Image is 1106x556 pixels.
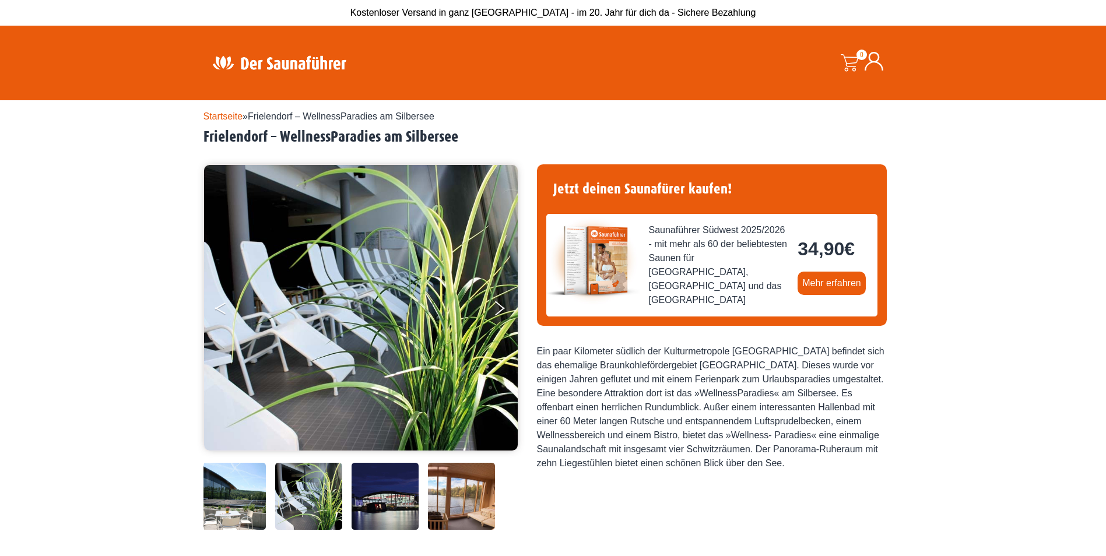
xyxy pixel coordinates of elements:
bdi: 34,90 [798,238,855,259]
span: Frielendorf – WellnessParadies am Silbersee [248,111,434,121]
a: Mehr erfahren [798,272,866,295]
h4: Jetzt deinen Saunafürer kaufen! [546,174,877,205]
img: der-saunafuehrer-2025-suedwest.jpg [546,214,640,307]
h2: Frielendorf – WellnessParadies am Silbersee [203,128,903,146]
span: € [844,238,855,259]
div: Ein paar Kilometer südlich der Kulturmetropole [GEOGRAPHIC_DATA] befindet sich das ehemalige Brau... [537,344,887,470]
a: Startseite [203,111,243,121]
span: » [203,111,434,121]
button: Previous [215,296,244,325]
span: 0 [856,50,867,60]
span: Saunaführer Südwest 2025/2026 - mit mehr als 60 der beliebtesten Saunen für [GEOGRAPHIC_DATA], [G... [649,223,789,307]
button: Next [493,296,522,325]
span: Kostenloser Versand in ganz [GEOGRAPHIC_DATA] - im 20. Jahr für dich da - Sichere Bezahlung [350,8,756,17]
